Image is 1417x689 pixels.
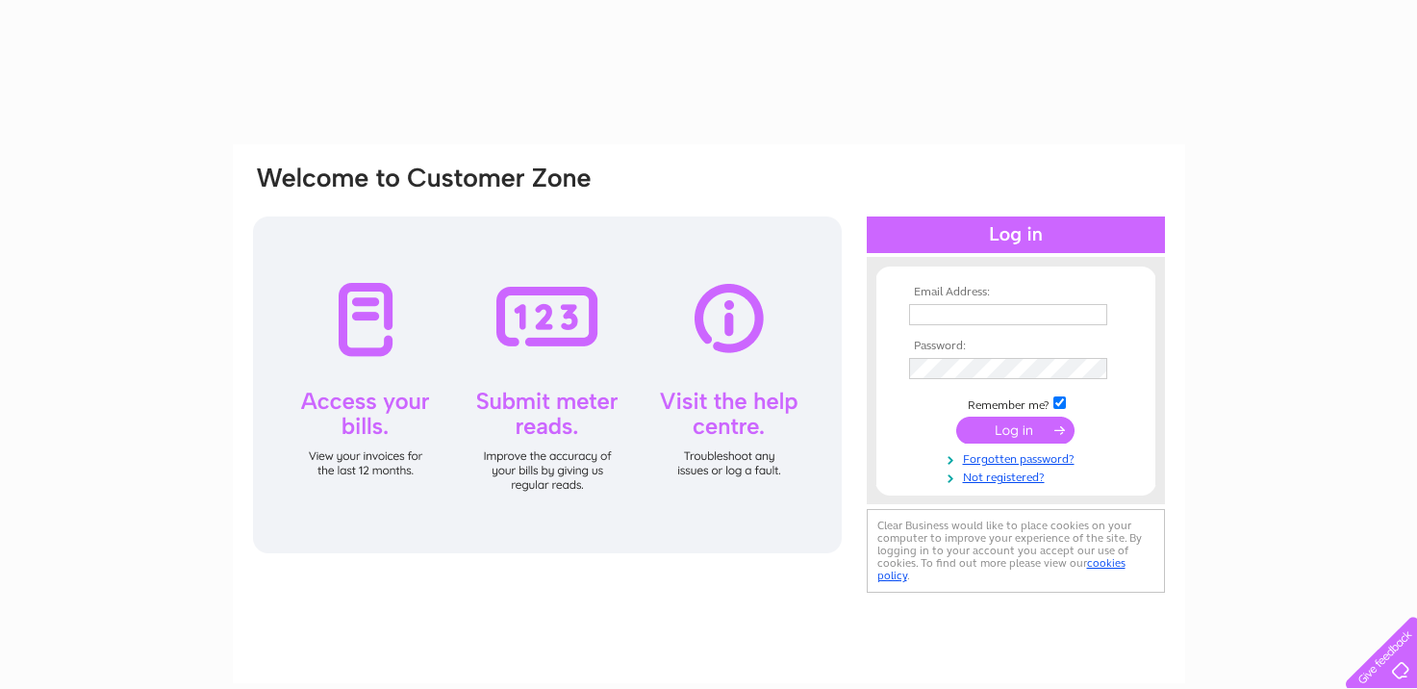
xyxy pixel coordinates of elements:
[956,417,1075,444] input: Submit
[867,509,1165,593] div: Clear Business would like to place cookies on your computer to improve your experience of the sit...
[909,448,1127,467] a: Forgotten password?
[877,556,1126,582] a: cookies policy
[904,394,1127,413] td: Remember me?
[909,467,1127,485] a: Not registered?
[904,286,1127,299] th: Email Address:
[904,340,1127,353] th: Password:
